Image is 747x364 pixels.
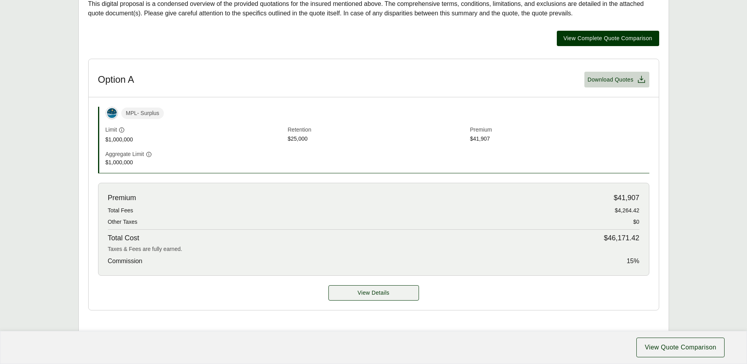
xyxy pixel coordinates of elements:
span: Limit [106,126,117,134]
span: $1,000,000 [106,136,285,144]
a: Option A details [328,285,419,301]
span: Retention [288,126,467,135]
span: View Details [358,289,389,297]
button: View Details [328,285,419,301]
span: Total Fees [108,206,133,215]
span: View Complete Quote Comparison [563,34,652,43]
div: Taxes & Fees are fully earned. [108,245,639,253]
span: Total Cost [108,233,139,243]
span: $41,907 [470,135,649,144]
span: Other Taxes [108,218,137,226]
h3: Option A [98,74,134,85]
span: $41,907 [614,193,639,203]
span: Premium [108,193,136,203]
span: $0 [633,218,639,226]
span: Download Quotes [588,76,634,84]
span: MPL - Surplus [121,108,164,119]
img: Vela Insurance [106,107,118,119]
span: $25,000 [288,135,467,144]
span: Aggregate Limit [106,150,144,158]
span: Commission [108,256,143,266]
span: $4,264.42 [615,206,639,215]
span: $46,171.42 [604,233,639,243]
span: View Quote Comparison [645,343,716,352]
span: $1,000,000 [106,158,285,167]
span: Premium [470,126,649,135]
button: View Quote Comparison [636,338,725,357]
span: 15 % [627,256,639,266]
button: Download Quotes [584,72,649,87]
button: View Complete Quote Comparison [557,31,659,46]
